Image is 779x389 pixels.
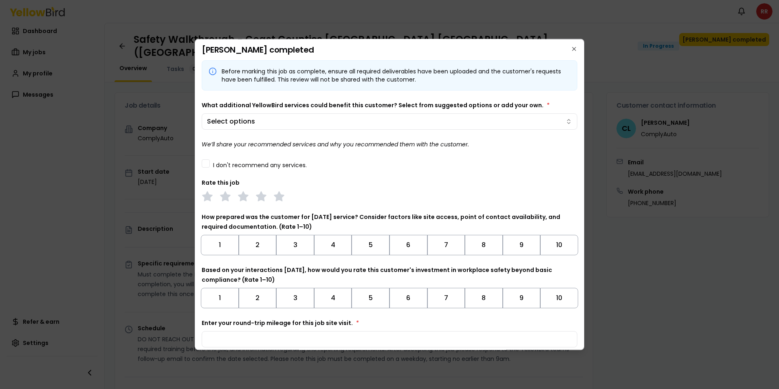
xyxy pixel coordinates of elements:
[427,288,465,308] button: Toggle 7
[314,235,352,255] button: Toggle 4
[465,235,503,255] button: Toggle 8
[503,288,541,308] button: Toggle 9
[503,235,541,255] button: Toggle 9
[352,288,389,308] button: Toggle 5
[201,235,239,255] button: Toggle 1
[201,288,239,308] button: Toggle 1
[389,288,427,308] button: Toggle 6
[276,288,314,308] button: Toggle 3
[202,113,577,130] button: Select options
[202,46,577,54] h2: [PERSON_NAME] completed
[213,162,307,168] label: I don't recommend any services.
[202,319,359,327] label: Enter your round-trip mileage for this job site visit.
[540,288,578,308] button: Toggle 10
[202,140,469,148] i: We’ll share your recommended services and why you recommended them with the customer.
[222,67,570,84] div: Before marking this job as complete, ensure all required deliverables have been uploaded and the ...
[352,235,389,255] button: Toggle 5
[314,288,352,308] button: Toggle 4
[202,101,550,109] label: What additional YellowBird services could benefit this customer? Select from suggested options or...
[389,235,427,255] button: Toggle 6
[427,235,465,255] button: Toggle 7
[540,235,578,255] button: Toggle 10
[202,213,560,231] label: How prepared was the customer for [DATE] service? Consider factors like site access, point of con...
[276,235,314,255] button: Toggle 3
[202,179,240,187] label: Rate this job
[465,288,503,308] button: Toggle 8
[239,235,277,255] button: Toggle 2
[202,266,552,284] label: Based on your interactions [DATE], how would you rate this customer's investment in workplace saf...
[207,117,255,126] span: Select options
[239,288,277,308] button: Toggle 2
